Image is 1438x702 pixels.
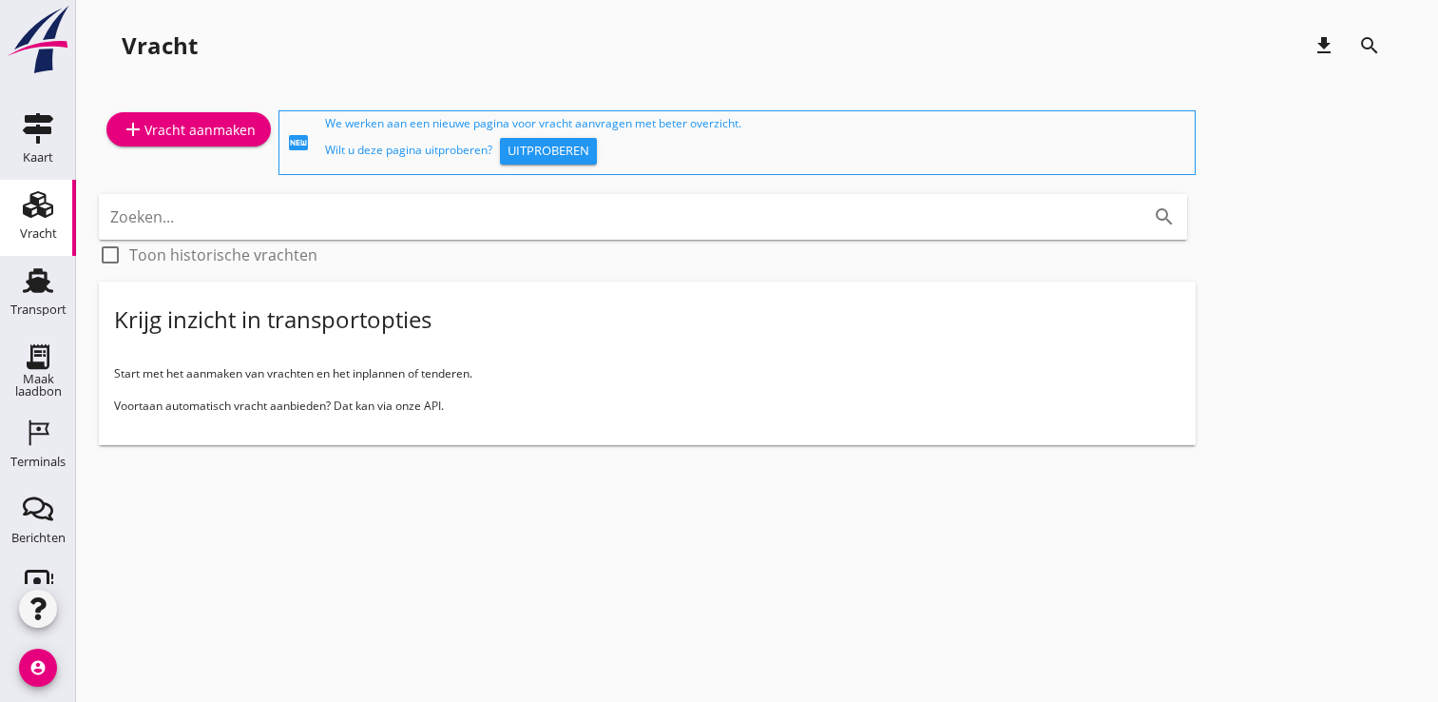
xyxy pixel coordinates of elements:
[122,30,198,61] div: Vracht
[122,118,144,141] i: add
[122,118,256,141] div: Vracht aanmaken
[114,304,431,335] div: Krijg inzicht in transportopties
[19,649,57,687] i: account_circle
[10,303,67,316] div: Transport
[20,227,57,240] div: Vracht
[129,245,317,264] label: Toon historische vrachten
[4,5,72,75] img: logo-small.a267ee39.svg
[1358,34,1381,57] i: search
[1313,34,1335,57] i: download
[106,112,271,146] a: Vracht aanmaken
[23,151,53,164] div: Kaart
[114,398,1180,415] p: Voortaan automatisch vracht aanbieden? Dat kan via onze API.
[114,365,1180,382] p: Start met het aanmaken van vrachten en het inplannen of tenderen.
[508,142,589,161] div: Uitproberen
[287,131,310,154] i: fiber_new
[1153,205,1176,228] i: search
[10,456,66,468] div: Terminals
[11,532,66,544] div: Berichten
[110,202,1122,232] input: Zoeken...
[325,115,1187,170] div: We werken aan een nieuwe pagina voor vracht aanvragen met beter overzicht. Wilt u deze pagina uit...
[500,138,597,165] button: Uitproberen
